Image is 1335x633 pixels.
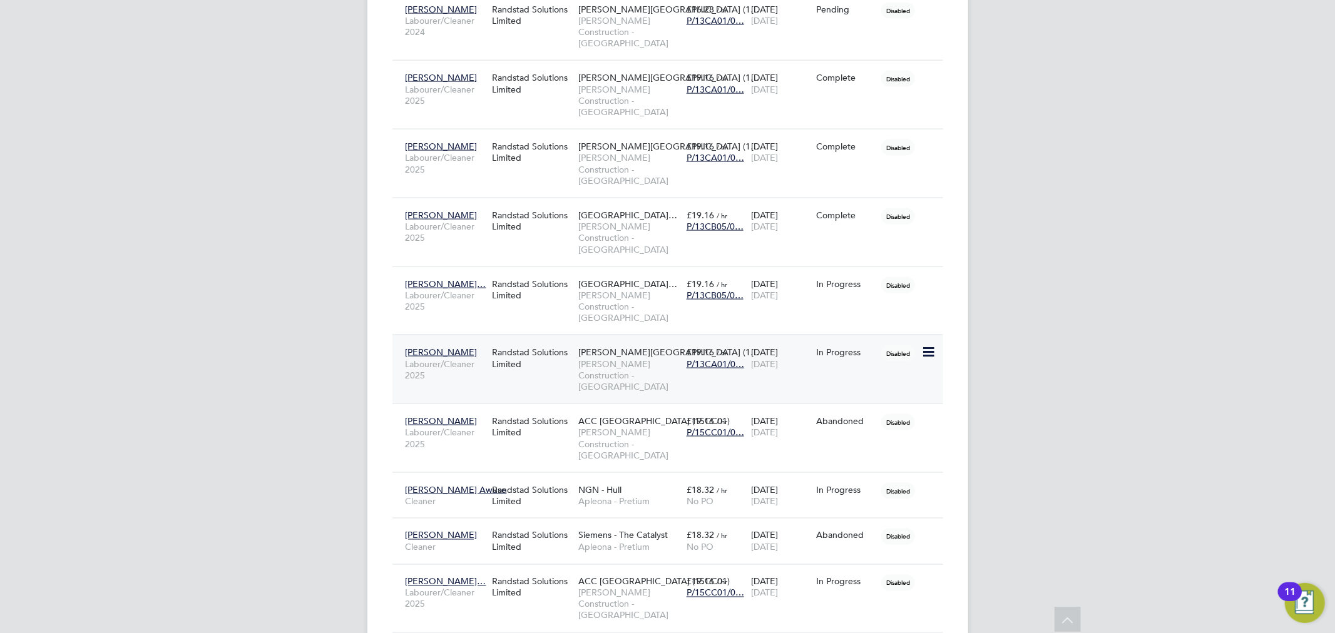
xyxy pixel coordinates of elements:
div: [DATE] [748,478,813,513]
span: Disabled [881,71,915,87]
span: / hr [717,531,727,540]
span: Siemens - The Catalyst [578,530,668,541]
span: Disabled [881,414,915,430]
span: No PO [687,542,714,553]
span: [PERSON_NAME] Construction - [GEOGRAPHIC_DATA] [578,587,680,622]
div: [DATE] [748,203,813,238]
span: [PERSON_NAME] Awuse [406,484,507,495]
span: [DATE] [751,495,778,507]
span: Cleaner [406,542,486,553]
span: ACC [GEOGRAPHIC_DATA] (15CC01) [578,576,730,587]
div: Pending [816,4,875,15]
span: [PERSON_NAME] [406,141,478,152]
span: [PERSON_NAME] [406,530,478,541]
a: [PERSON_NAME]Labourer/Cleaner 2025Randstad Solutions Limited[GEOGRAPHIC_DATA]…[PERSON_NAME] Const... [402,203,943,213]
span: [PERSON_NAME] Construction - [GEOGRAPHIC_DATA] [578,427,680,461]
div: [DATE] [748,134,813,170]
span: [PERSON_NAME] [406,415,478,427]
div: Abandoned [816,530,875,541]
span: Labourer/Cleaner 2025 [406,587,486,610]
div: Randstad Solutions Limited [489,134,575,170]
span: [PERSON_NAME] Construction - [GEOGRAPHIC_DATA] [578,15,680,49]
span: £16.28 [687,4,714,15]
span: [PERSON_NAME] Construction - [GEOGRAPHIC_DATA] [578,152,680,186]
span: [PERSON_NAME][GEOGRAPHIC_DATA] (1… [578,4,759,15]
span: [PERSON_NAME] [406,72,478,83]
div: Randstad Solutions Limited [489,272,575,307]
span: [PERSON_NAME] Construction - [GEOGRAPHIC_DATA] [578,221,680,255]
span: Labourer/Cleaner 2025 [406,152,486,175]
div: [DATE] [748,66,813,101]
span: / hr [717,348,727,357]
div: In Progress [816,347,875,358]
div: Randstad Solutions Limited [489,203,575,238]
span: £19.16 [687,210,714,221]
span: P/13CA01/0… [687,15,744,26]
span: P/15CC01/0… [687,427,744,438]
a: [PERSON_NAME] AwuseCleanerRandstad Solutions LimitedNGN - HullApleona - Pretium£18.32 / hrNo PO[D... [402,477,943,488]
span: Labourer/Cleaner 2025 [406,427,486,449]
div: Randstad Solutions Limited [489,409,575,444]
span: [PERSON_NAME][GEOGRAPHIC_DATA] (1… [578,72,759,83]
span: [DATE] [751,587,778,599]
div: Randstad Solutions Limited [489,570,575,605]
span: P/13CB05/0… [687,221,744,232]
span: Disabled [881,345,915,362]
span: [PERSON_NAME] [406,210,478,221]
span: [DATE] [751,152,778,163]
span: [GEOGRAPHIC_DATA]… [578,210,677,221]
span: [PERSON_NAME][GEOGRAPHIC_DATA] (1… [578,141,759,152]
a: [PERSON_NAME]Labourer/Cleaner 2025Randstad Solutions LimitedACC [GEOGRAPHIC_DATA] (15CC01)[PERSON... [402,408,943,419]
span: / hr [717,485,727,495]
span: / hr [717,73,727,83]
span: Disabled [881,529,915,545]
span: Disabled [881,483,915,499]
a: [PERSON_NAME]…Labourer/Cleaner 2025Randstad Solutions Limited[GEOGRAPHIC_DATA]…[PERSON_NAME] Cons... [402,271,943,282]
span: P/13CA01/0… [687,358,744,370]
span: [PERSON_NAME]… [406,278,486,290]
span: / hr [717,211,727,220]
div: Randstad Solutions Limited [489,340,575,375]
a: [PERSON_NAME]Labourer/Cleaner 2025Randstad Solutions Limited[PERSON_NAME][GEOGRAPHIC_DATA] (1…[PE... [402,134,943,144]
div: Randstad Solutions Limited [489,524,575,559]
span: [DATE] [751,84,778,95]
div: 11 [1284,592,1296,608]
div: [DATE] [748,272,813,307]
div: Complete [816,72,875,83]
a: [PERSON_NAME]Labourer/Cleaner 2025Randstad Solutions Limited[PERSON_NAME][GEOGRAPHIC_DATA] (1…[PE... [402,65,943,76]
span: £19.16 [687,278,714,290]
span: [PERSON_NAME] [406,347,478,358]
span: Labourer/Cleaner 2024 [406,15,486,38]
div: In Progress [816,576,875,587]
div: In Progress [816,278,875,290]
span: P/13CB05/0… [687,290,744,301]
span: £18.32 [687,484,714,495]
span: Disabled [881,575,915,591]
span: £18.32 [687,530,714,541]
span: Labourer/Cleaner 2025 [406,221,486,243]
a: [PERSON_NAME]CleanerRandstad Solutions LimitedSiemens - The CatalystApleona - Pretium£18.32 / hrN... [402,523,943,534]
div: [DATE] [748,524,813,559]
a: [PERSON_NAME]…Labourer/Cleaner 2025Randstad Solutions LimitedACC [GEOGRAPHIC_DATA] (15CC01)[PERSO... [402,569,943,580]
div: In Progress [816,484,875,495]
span: [PERSON_NAME] Construction - [GEOGRAPHIC_DATA] [578,290,680,324]
span: / hr [717,142,727,151]
span: / hr [717,417,727,426]
span: Cleaner [406,495,486,507]
span: / hr [717,577,727,587]
span: Disabled [881,277,915,293]
span: [DATE] [751,427,778,438]
span: [DATE] [751,15,778,26]
div: Complete [816,141,875,152]
span: £19.16 [687,141,714,152]
span: Labourer/Cleaner 2025 [406,84,486,106]
span: Disabled [881,3,915,19]
div: Randstad Solutions Limited [489,66,575,101]
span: [PERSON_NAME] [406,4,478,15]
span: Disabled [881,139,915,156]
span: [PERSON_NAME] Construction - [GEOGRAPHIC_DATA] [578,358,680,393]
div: Complete [816,210,875,221]
span: Labourer/Cleaner 2025 [406,290,486,312]
div: [DATE] [748,340,813,375]
span: P/15CC01/0… [687,587,744,599]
